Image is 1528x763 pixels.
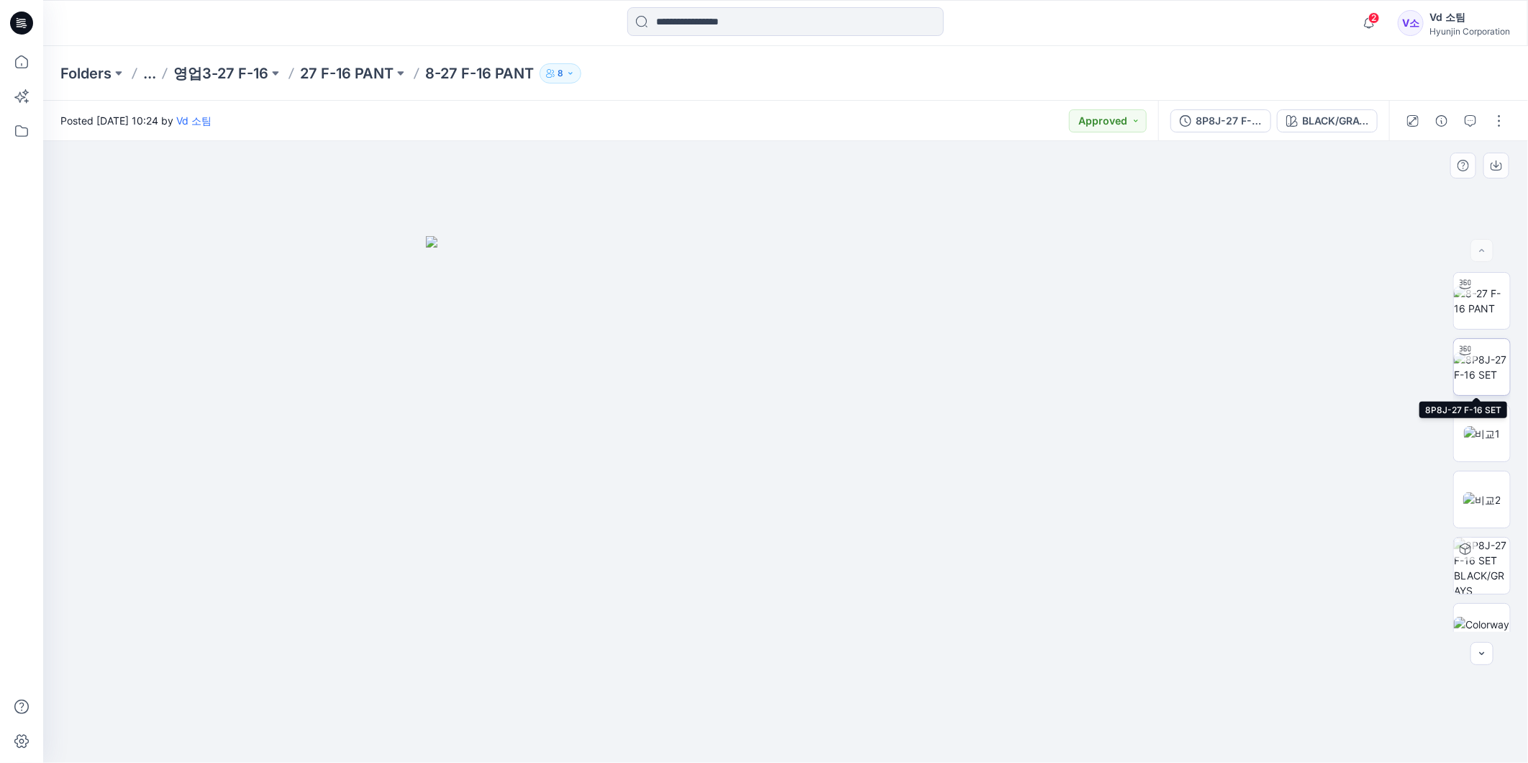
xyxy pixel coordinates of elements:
[426,236,1145,763] img: eyJhbGciOiJIUzI1NiIsImtpZCI6IjAiLCJzbHQiOiJzZXMiLCJ0eXAiOiJKV1QifQ.eyJkYXRhIjp7InR5cGUiOiJzdG9yYW...
[1302,113,1368,129] div: BLACK/GRAYS
[1454,617,1510,647] img: Colorway Cover
[173,63,268,83] a: 영업3-27 F-16
[1454,286,1510,316] img: 8-27 F-16 PANT
[1430,109,1453,132] button: Details
[1398,10,1424,36] div: V소
[558,66,563,81] p: 8
[1429,26,1510,37] div: Hyunjin Corporation
[300,63,394,83] a: 27 F-16 PANT
[1170,109,1271,132] button: 8P8J-27 F-16 SET
[425,63,534,83] p: 8-27 F-16 PANT
[1196,113,1262,129] div: 8P8J-27 F-16 SET
[60,113,212,128] span: Posted [DATE] 10:24 by
[176,114,212,127] a: Vd 소팀
[1463,492,1501,507] img: 비교2
[60,63,112,83] a: Folders
[1368,12,1380,24] span: 2
[1464,426,1501,441] img: 비교1
[1454,352,1510,382] img: 8P8J-27 F-16 SET
[1277,109,1378,132] button: BLACK/GRAYS
[143,63,156,83] button: ...
[540,63,581,83] button: 8
[1429,9,1510,26] div: Vd 소팀
[1454,538,1510,594] img: 8P8J-27 F-16 SET BLACK/GRAYS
